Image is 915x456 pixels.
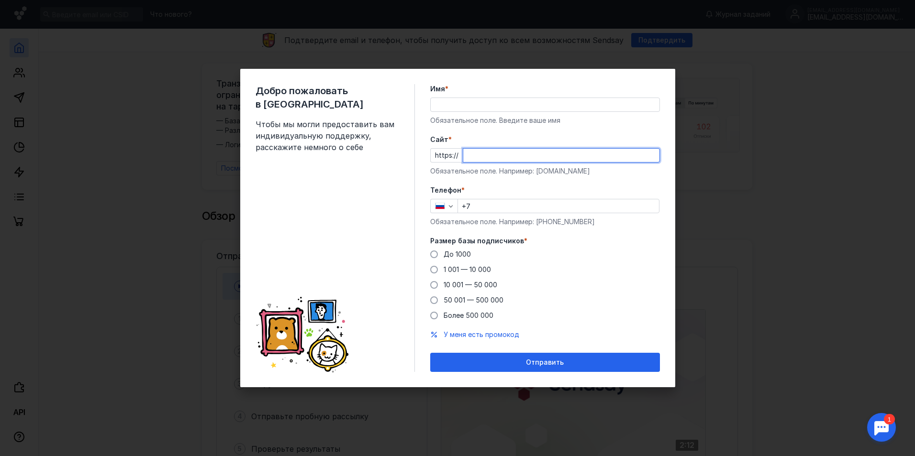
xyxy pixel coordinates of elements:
[444,330,519,338] span: У меня есть промокод
[430,116,660,125] div: Обязательное поле. Введите ваше имя
[256,84,399,111] span: Добро пожаловать в [GEOGRAPHIC_DATA]
[22,6,33,16] div: 1
[430,166,660,176] div: Обязательное поле. Например: [DOMAIN_NAME]
[444,296,503,304] span: 50 001 — 500 000
[444,265,491,273] span: 1 001 — 10 000
[444,330,519,339] button: У меня есть промокод
[430,353,660,372] button: Отправить
[430,84,445,94] span: Имя
[444,311,493,319] span: Более 500 000
[430,236,524,246] span: Размер базы подписчиков
[444,250,471,258] span: До 1000
[526,358,564,367] span: Отправить
[430,217,660,227] div: Обязательное поле. Например: [PHONE_NUMBER]
[430,135,448,144] span: Cайт
[256,119,399,153] span: Чтобы мы могли предоставить вам индивидуальную поддержку, расскажите немного о себе
[444,281,497,289] span: 10 001 — 50 000
[430,185,461,195] span: Телефон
